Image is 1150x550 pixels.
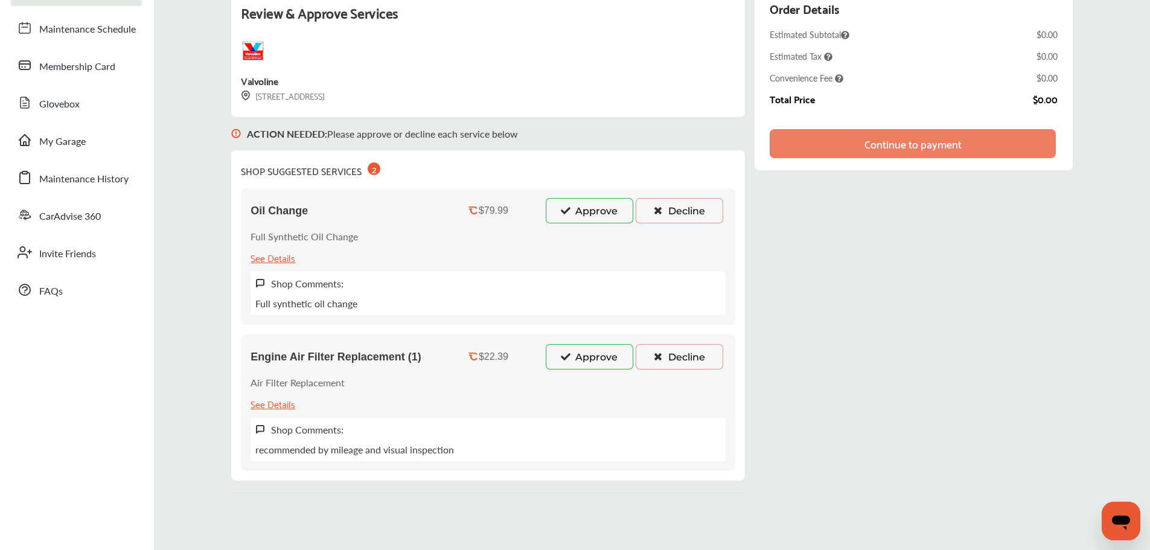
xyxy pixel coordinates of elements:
[11,87,142,118] a: Glovebox
[1033,94,1058,104] div: $0.00
[1037,50,1058,62] div: $0.00
[39,284,63,299] span: FAQs
[546,198,633,223] button: Approve
[636,198,723,223] button: Decline
[255,278,265,289] img: svg+xml;base64,PHN2ZyB3aWR0aD0iMTYiIGhlaWdodD0iMTciIHZpZXdCb3g9IjAgMCAxNiAxNyIgZmlsbD0ibm9uZSIgeG...
[864,138,962,150] div: Continue to payment
[11,274,142,305] a: FAQs
[11,162,142,193] a: Maintenance History
[11,199,142,231] a: CarAdvise 360
[241,89,325,103] div: [STREET_ADDRESS]
[271,277,343,290] label: Shop Comments:
[11,50,142,81] a: Membership Card
[241,39,265,63] img: logo-valvoline.png
[231,117,241,150] img: svg+xml;base64,PHN2ZyB3aWR0aD0iMTYiIGhlaWdodD0iMTciIHZpZXdCb3g9IjAgMCAxNiAxNyIgZmlsbD0ibm9uZSIgeG...
[770,72,843,84] span: Convenience Fee
[11,124,142,156] a: My Garage
[247,127,327,141] b: ACTION NEEDED :
[255,443,454,456] p: recommended by mileage and visual inspection
[770,28,849,40] span: Estimated Subtotal
[11,12,142,43] a: Maintenance Schedule
[251,205,308,217] span: Oil Change
[770,50,832,62] span: Estimated Tax
[241,1,735,39] div: Review & Approve Services
[39,134,86,150] span: My Garage
[1037,28,1058,40] div: $0.00
[39,171,129,187] span: Maintenance History
[271,423,343,436] label: Shop Comments:
[39,97,80,112] span: Glovebox
[479,351,508,362] div: $22.39
[11,237,142,268] a: Invite Friends
[251,229,358,243] p: Full Synthetic Oil Change
[255,296,357,310] p: Full synthetic oil change
[1102,502,1140,540] iframe: Button to launch messaging window
[251,395,295,412] div: See Details
[251,249,295,266] div: See Details
[39,209,101,225] span: CarAdvise 360
[770,94,815,104] div: Total Price
[546,344,633,369] button: Approve
[241,91,251,101] img: svg+xml;base64,PHN2ZyB3aWR0aD0iMTYiIGhlaWdodD0iMTciIHZpZXdCb3g9IjAgMCAxNiAxNyIgZmlsbD0ibm9uZSIgeG...
[39,59,115,75] span: Membership Card
[39,22,136,37] span: Maintenance Schedule
[1037,72,1058,84] div: $0.00
[39,246,96,262] span: Invite Friends
[636,344,723,369] button: Decline
[247,127,518,141] p: Please approve or decline each service below
[479,205,508,216] div: $79.99
[251,376,345,389] p: Air Filter Replacement
[368,162,380,175] div: 2
[251,351,421,363] span: Engine Air Filter Replacement (1)
[241,160,380,179] div: SHOP SUGGESTED SERVICES
[255,424,265,435] img: svg+xml;base64,PHN2ZyB3aWR0aD0iMTYiIGhlaWdodD0iMTciIHZpZXdCb3g9IjAgMCAxNiAxNyIgZmlsbD0ibm9uZSIgeG...
[241,72,278,89] div: Valvoline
